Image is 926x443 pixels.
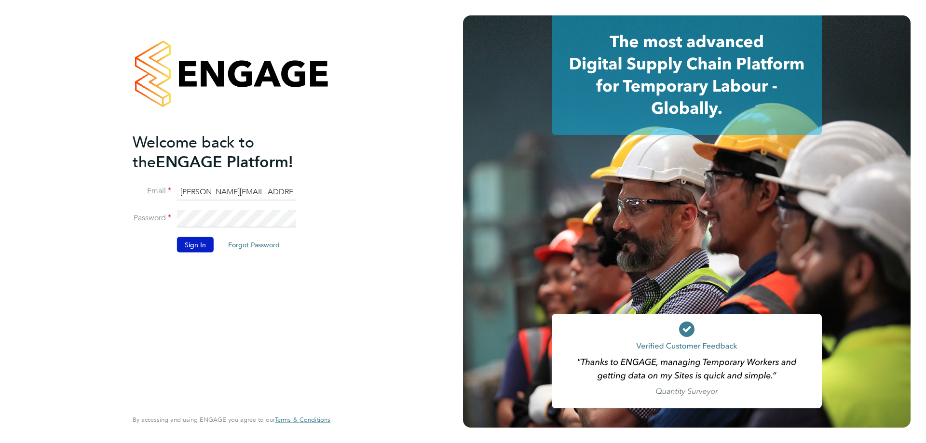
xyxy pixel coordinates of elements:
[177,237,214,253] button: Sign In
[133,186,171,196] label: Email
[275,416,330,424] a: Terms & Conditions
[133,213,171,223] label: Password
[220,237,287,253] button: Forgot Password
[133,133,254,171] span: Welcome back to the
[177,183,296,201] input: Enter your work email...
[133,416,330,424] span: By accessing and using ENGAGE you agree to our
[133,132,321,172] h2: ENGAGE Platform!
